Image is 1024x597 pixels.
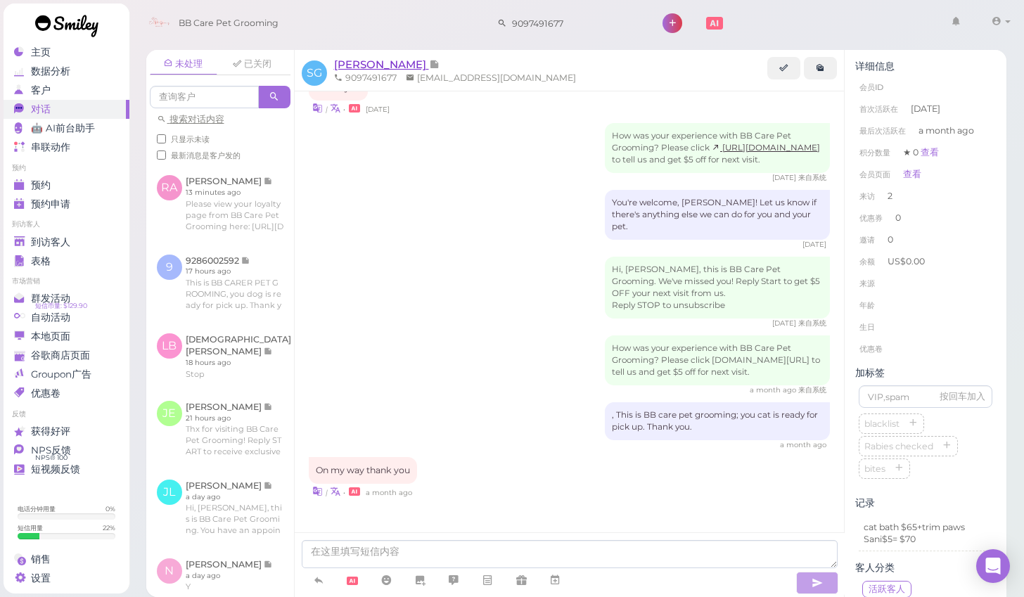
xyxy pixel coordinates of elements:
[309,484,831,499] div: •
[859,385,992,408] input: VIP,spam
[4,81,129,100] a: 客户
[859,257,877,267] span: 余额
[31,103,51,115] span: 对话
[334,58,440,71] a: [PERSON_NAME]
[179,4,279,43] span: BB Care Pet Grooming
[31,330,70,342] span: 本地页面
[31,236,70,248] span: 到访客人
[4,176,129,195] a: 预约
[859,148,890,158] span: 积分数量
[4,346,129,365] a: 谷歌商店页面
[605,257,830,319] div: Hi, [PERSON_NAME], this is BB Care Pet Grooming. We've missed you! Reply Start to get $5 OFF your...
[4,138,129,157] a: 串联动作
[855,207,996,229] li: 0
[911,103,940,115] span: [DATE]
[798,385,826,394] span: 来自系统
[35,300,87,312] span: 短信币量: $129.90
[18,523,43,532] div: 短信用量
[31,368,91,380] span: Groupon广告
[31,84,51,96] span: 客户
[772,173,798,182] span: 04/02/2025 12:06pm
[4,460,129,479] a: 短视频反馈
[157,134,166,143] input: 只显示未读
[150,53,217,75] a: 未处理
[326,488,328,497] i: |
[855,60,996,72] div: 详细信息
[859,126,906,136] span: 最后次活跃在
[862,418,902,429] span: blacklist
[605,190,830,240] div: You're welcome, [PERSON_NAME]! Let us know if there's anything else we can do for you and your pet.
[855,497,996,509] div: 记录
[859,300,875,310] span: 年龄
[855,229,996,251] li: 0
[798,173,826,182] span: 来自系统
[798,319,826,328] span: 来自系统
[4,409,129,419] li: 反馈
[855,562,996,574] div: 客人分类
[921,147,939,158] a: 查看
[859,169,890,179] span: 会员页面
[31,463,80,475] span: 短视频反馈
[866,584,908,594] span: 活跃客人
[219,53,286,75] a: 已关闭
[334,58,429,71] span: [PERSON_NAME]
[302,60,327,86] span: SG
[18,504,56,513] div: 电话分钟用量
[4,119,129,138] a: 🤖 AI前台助手
[31,293,70,304] span: 群发活动
[366,488,412,497] span: 07/16/2025 01:13pm
[326,105,328,114] i: |
[859,213,883,223] span: 优惠券
[859,344,883,354] span: 优惠卷
[150,86,259,108] input: 查询客户
[4,365,129,384] a: Groupon广告
[4,195,129,214] a: 预约申请
[4,276,129,286] li: 市场营销
[4,441,129,460] a: NPS反馈 NPS® 100
[309,101,831,115] div: •
[31,312,70,323] span: 自动活动
[976,549,1010,583] div: Open Intercom Messenger
[4,289,129,308] a: 群发活动 短信币量: $129.90
[429,58,440,71] span: 记录
[31,179,51,191] span: 预约
[31,141,70,153] span: 串联动作
[35,452,68,463] span: NPS® 100
[855,185,996,207] li: 2
[864,521,987,546] p: cat bath $65+trim paws Sani$5= $70
[331,72,400,84] li: 9097491677
[859,278,875,288] span: 来源
[605,402,830,440] div: , This is BB care pet grooming; you cat is ready for pick up. Thank you.
[171,150,241,160] span: 最新消息是客户发的
[859,191,875,201] span: 来访
[859,104,898,114] span: 首次活跃在
[903,147,939,158] span: ★ 0
[4,422,129,441] a: 获得好评
[31,553,51,565] span: 销售
[772,319,798,328] span: 06/09/2025 03:38pm
[4,252,129,271] a: 表格
[802,240,826,249] span: 04/02/2025 12:10pm
[4,569,129,588] a: 设置
[4,219,129,229] li: 到访客人
[4,100,129,119] a: 对话
[605,335,830,385] div: How was your experience with BB Care Pet Grooming? Please click [DOMAIN_NAME][URL] to tell us and...
[4,163,129,173] li: 预约
[4,308,129,327] a: 自动活动
[919,124,974,137] span: a month ago
[855,367,996,379] div: 加标签
[31,387,60,399] span: 优惠卷
[862,463,888,474] span: bites
[4,327,129,346] a: 本地页面
[105,504,115,513] div: 0 %
[888,256,925,267] span: US$0.00
[940,390,985,403] div: 按回车加入
[31,572,51,584] span: 设置
[31,255,51,267] span: 表格
[859,82,883,92] span: 会员ID
[31,425,70,437] span: 获得好评
[157,114,224,124] a: 搜索对话内容
[750,385,798,394] span: 07/16/2025 01:04pm
[171,134,210,144] span: 只显示未读
[4,233,129,252] a: 到访客人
